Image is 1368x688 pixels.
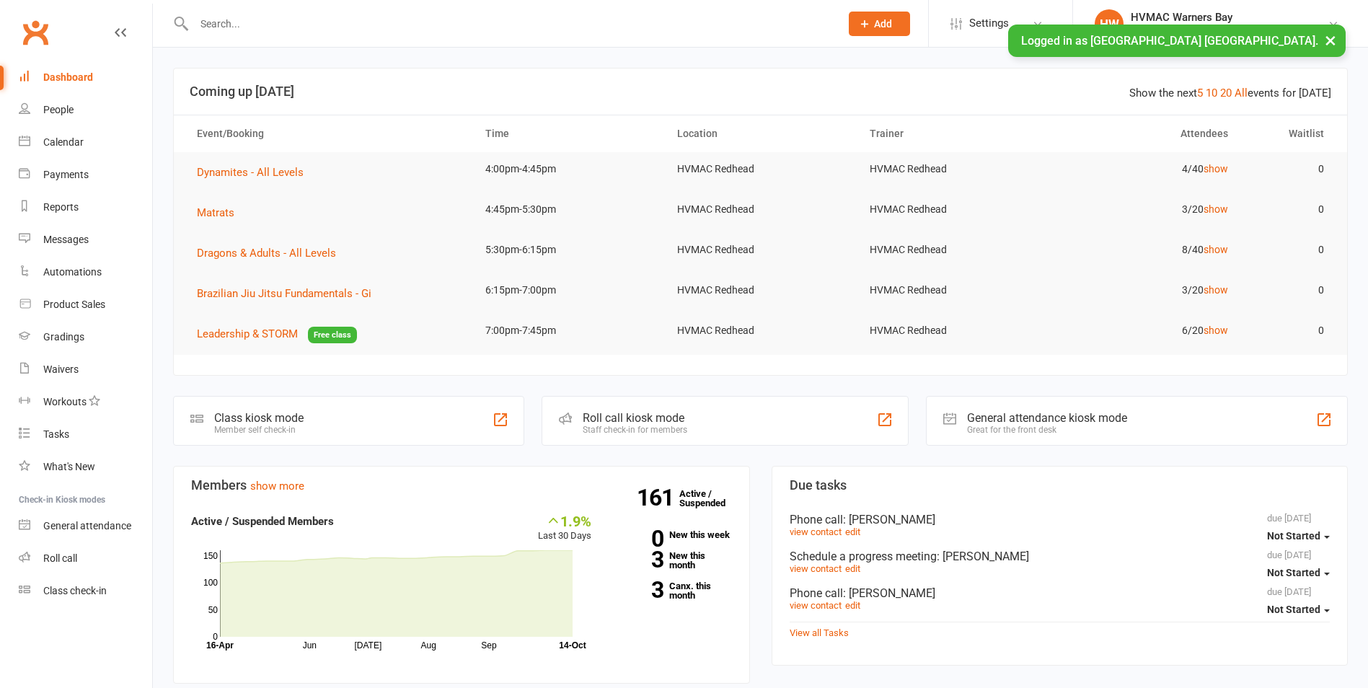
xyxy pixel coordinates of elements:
[43,71,93,83] div: Dashboard
[472,115,664,152] th: Time
[19,61,152,94] a: Dashboard
[969,7,1009,40] span: Settings
[43,201,79,213] div: Reports
[43,169,89,180] div: Payments
[472,273,664,307] td: 6:15pm-7:00pm
[1049,233,1240,267] td: 8/40
[679,478,743,519] a: 161Active / Suspended
[19,321,152,353] a: Gradings
[857,193,1049,226] td: HVMAC Redhead
[43,461,95,472] div: What's New
[197,285,381,302] button: Brazilian Jiu Jitsu Fundamentals - Gi
[43,136,84,148] div: Calendar
[1241,233,1337,267] td: 0
[191,515,334,528] strong: Active / Suspended Members
[43,234,89,245] div: Messages
[19,256,152,288] a: Automations
[43,585,107,596] div: Class check-in
[1241,115,1337,152] th: Waitlist
[1049,152,1240,186] td: 4/40
[538,513,591,544] div: Last 30 Days
[472,233,664,267] td: 5:30pm-6:15pm
[1235,87,1248,100] a: All
[845,600,860,611] a: edit
[1204,203,1228,215] a: show
[19,353,152,386] a: Waivers
[1049,314,1240,348] td: 6/20
[1204,244,1228,255] a: show
[43,104,74,115] div: People
[583,411,687,425] div: Roll call kiosk mode
[43,331,84,343] div: Gradings
[857,273,1049,307] td: HVMAC Redhead
[937,550,1029,563] span: : [PERSON_NAME]
[19,159,152,191] a: Payments
[197,164,314,181] button: Dynamites - All Levels
[197,247,336,260] span: Dragons & Adults - All Levels
[250,480,304,493] a: show more
[845,563,860,574] a: edit
[43,299,105,310] div: Product Sales
[613,528,663,550] strong: 0
[19,126,152,159] a: Calendar
[1220,87,1232,100] a: 20
[19,191,152,224] a: Reports
[19,575,152,607] a: Class kiosk mode
[43,428,69,440] div: Tasks
[1241,273,1337,307] td: 0
[197,327,298,340] span: Leadership & STORM
[1241,314,1337,348] td: 0
[190,84,1331,99] h3: Coming up [DATE]
[1204,284,1228,296] a: show
[1197,87,1203,100] a: 5
[1131,11,1328,24] div: HVMAC Warners Bay
[790,478,1331,493] h3: Due tasks
[874,18,892,30] span: Add
[1267,524,1330,550] button: Not Started
[43,396,87,407] div: Workouts
[664,273,856,307] td: HVMAC Redhead
[19,418,152,451] a: Tasks
[197,204,244,221] button: Matrats
[19,224,152,256] a: Messages
[1204,325,1228,336] a: show
[1095,9,1124,38] div: HW
[19,386,152,418] a: Workouts
[197,325,357,343] button: Leadership & STORMFree class
[1206,87,1217,100] a: 10
[1021,34,1318,48] span: Logged in as [GEOGRAPHIC_DATA] [GEOGRAPHIC_DATA].
[43,266,102,278] div: Automations
[214,411,304,425] div: Class kiosk mode
[613,579,663,601] strong: 3
[1267,597,1330,623] button: Not Started
[857,115,1049,152] th: Trainer
[967,425,1127,435] div: Great for the front desk
[184,115,472,152] th: Event/Booking
[637,487,679,508] strong: 161
[790,627,849,638] a: View all Tasks
[857,233,1049,267] td: HVMAC Redhead
[1267,567,1320,578] span: Not Started
[790,513,1331,526] div: Phone call
[197,206,234,219] span: Matrats
[583,425,687,435] div: Staff check-in for members
[472,314,664,348] td: 7:00pm-7:45pm
[613,551,732,570] a: 3New this month
[1241,152,1337,186] td: 0
[19,542,152,575] a: Roll call
[197,287,371,300] span: Brazilian Jiu Jitsu Fundamentals - Gi
[17,14,53,50] a: Clubworx
[1049,193,1240,226] td: 3/20
[1267,560,1330,586] button: Not Started
[197,166,304,179] span: Dynamites - All Levels
[538,513,591,529] div: 1.9%
[664,314,856,348] td: HVMAC Redhead
[613,530,732,539] a: 0New this week
[664,152,856,186] td: HVMAC Redhead
[19,451,152,483] a: What's New
[1241,193,1337,226] td: 0
[613,581,732,600] a: 3Canx. this month
[19,288,152,321] a: Product Sales
[19,510,152,542] a: General attendance kiosk mode
[43,520,131,532] div: General attendance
